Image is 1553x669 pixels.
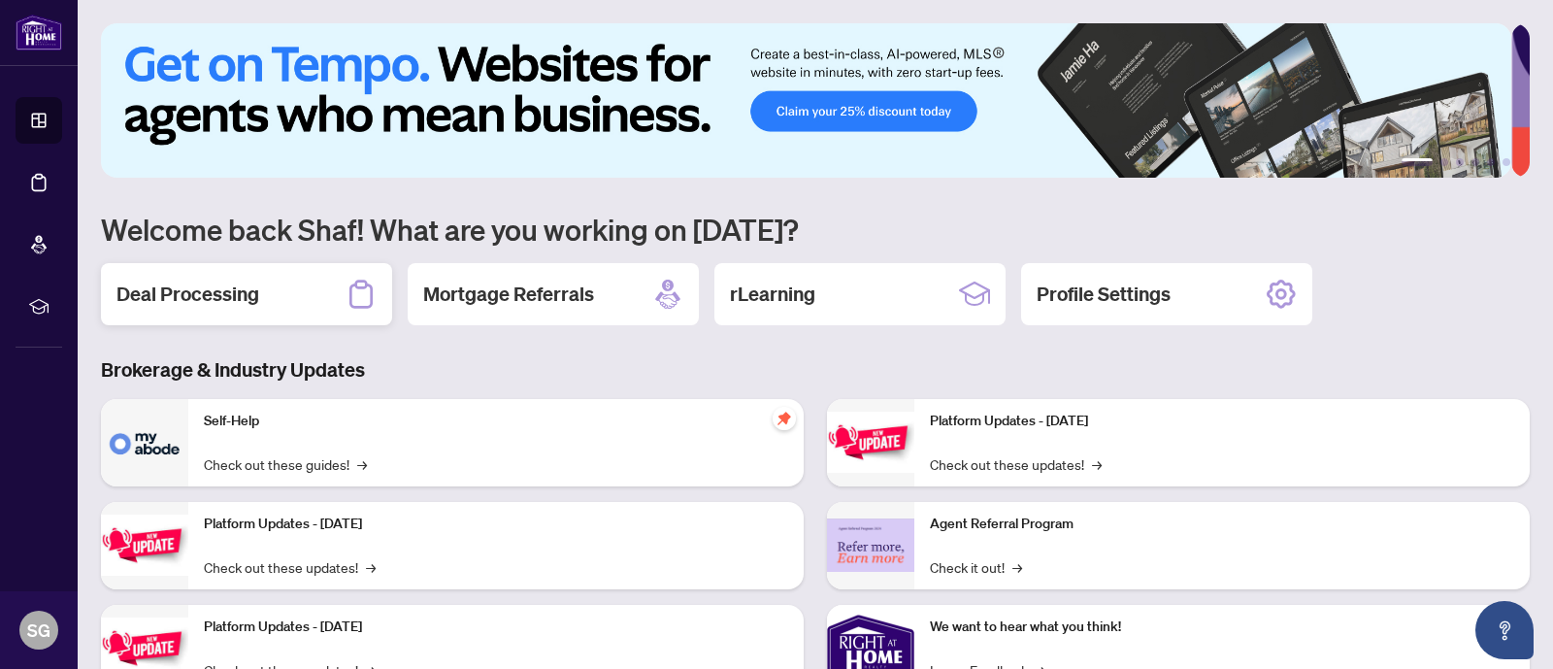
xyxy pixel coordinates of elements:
[1456,158,1464,166] button: 3
[116,281,259,308] h2: Deal Processing
[101,211,1530,248] h1: Welcome back Shaf! What are you working on [DATE]?
[1471,158,1479,166] button: 4
[1012,556,1022,578] span: →
[366,556,376,578] span: →
[1475,601,1534,659] button: Open asap
[1092,453,1102,475] span: →
[930,411,1514,432] p: Platform Updates - [DATE]
[773,407,796,430] span: pushpin
[1037,281,1171,308] h2: Profile Settings
[27,617,50,644] span: SG
[930,453,1102,475] a: Check out these updates!→
[101,23,1511,178] img: Slide 0
[930,514,1514,535] p: Agent Referral Program
[204,411,788,432] p: Self-Help
[101,399,188,486] img: Self-Help
[1487,158,1495,166] button: 5
[16,15,62,50] img: logo
[204,556,376,578] a: Check out these updates!→
[204,514,788,535] p: Platform Updates - [DATE]
[204,453,367,475] a: Check out these guides!→
[827,412,914,473] img: Platform Updates - June 23, 2025
[101,515,188,576] img: Platform Updates - September 16, 2025
[930,617,1514,638] p: We want to hear what you think!
[357,453,367,475] span: →
[827,518,914,572] img: Agent Referral Program
[101,356,1530,384] h3: Brokerage & Industry Updates
[1440,158,1448,166] button: 2
[1503,158,1510,166] button: 6
[423,281,594,308] h2: Mortgage Referrals
[730,281,815,308] h2: rLearning
[1402,158,1433,166] button: 1
[204,617,788,638] p: Platform Updates - [DATE]
[930,556,1022,578] a: Check it out!→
